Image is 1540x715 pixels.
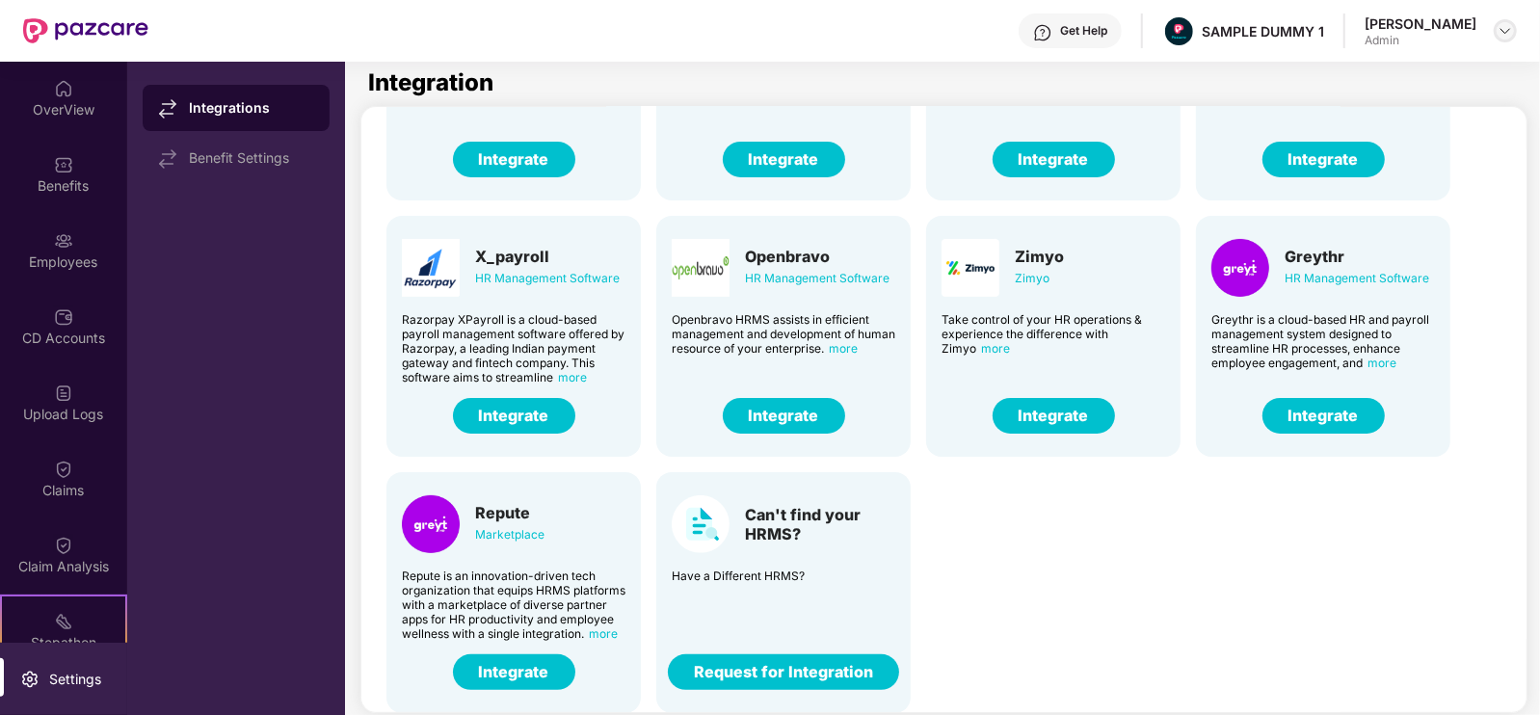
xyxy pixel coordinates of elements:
div: Have a Different HRMS? [672,569,895,583]
div: HR Management Software [1285,268,1429,289]
img: svg+xml;base64,PHN2ZyBpZD0iU2V0dGluZy0yMHgyMCIgeG1sbnM9Imh0dHA6Ly93d3cudzMub3JnLzIwMDAvc3ZnIiB3aW... [20,670,40,689]
div: Benefit Settings [189,150,314,166]
img: svg+xml;base64,PHN2ZyBpZD0iQ2xhaW0iIHhtbG5zPSJodHRwOi8vd3d3LnczLm9yZy8yMDAwL3N2ZyIgd2lkdGg9IjIwIi... [54,536,73,555]
div: HR Management Software [475,268,620,289]
img: Card Logo [402,495,460,553]
img: Card Logo [402,239,460,297]
div: Repute is an innovation-driven tech organization that equips HRMS platforms with a marketplace of... [402,569,625,641]
div: HR Management Software [745,268,889,289]
img: Card Logo [1211,239,1269,297]
div: Marketplace [475,524,544,545]
img: Card Logo [672,495,730,553]
div: Stepathon [2,633,125,652]
img: svg+xml;base64,PHN2ZyBpZD0iRHJvcGRvd24tMzJ4MzIiIHhtbG5zPSJodHRwOi8vd3d3LnczLm9yZy8yMDAwL3N2ZyIgd2... [1498,23,1513,39]
button: Integrate [723,142,845,177]
img: New Pazcare Logo [23,18,148,43]
img: svg+xml;base64,PHN2ZyBpZD0iQ0RfQWNjb3VudHMiIGRhdGEtbmFtZT0iQ0QgQWNjb3VudHMiIHhtbG5zPSJodHRwOi8vd3... [54,307,73,327]
button: Request for Integration [668,654,899,690]
div: Get Help [1060,23,1107,39]
button: Integrate [453,398,575,434]
span: more [981,341,1010,356]
button: Integrate [1262,142,1385,177]
div: Openbravo HRMS assists in efficient management and development of human resource of your enterprise. [672,312,895,356]
button: Integrate [723,398,845,434]
div: Integrations [189,98,314,118]
img: svg+xml;base64,PHN2ZyBpZD0iRW1wbG95ZWVzIiB4bWxucz0iaHR0cDovL3d3dy53My5vcmcvMjAwMC9zdmciIHdpZHRoPS... [54,231,73,251]
span: more [558,370,587,384]
div: Admin [1365,33,1476,48]
div: Openbravo [745,247,889,266]
span: more [829,341,858,356]
div: Zimyo [1015,247,1064,266]
div: [PERSON_NAME] [1365,14,1476,33]
span: more [1367,356,1396,370]
img: svg+xml;base64,PHN2ZyBpZD0iSGVscC0zMngzMiIgeG1sbnM9Imh0dHA6Ly93d3cudzMub3JnLzIwMDAvc3ZnIiB3aWR0aD... [1033,23,1052,42]
button: Integrate [453,654,575,690]
img: svg+xml;base64,PHN2ZyB4bWxucz0iaHR0cDovL3d3dy53My5vcmcvMjAwMC9zdmciIHdpZHRoPSIxNy44MzIiIGhlaWdodD... [158,149,177,169]
div: Razorpay XPayroll is a cloud-based payroll management software offered by Razorpay, a leading Ind... [402,312,625,384]
div: Greythr [1285,247,1429,266]
button: Integrate [993,142,1115,177]
img: svg+xml;base64,PHN2ZyBpZD0iVXBsb2FkX0xvZ3MiIGRhdGEtbmFtZT0iVXBsb2FkIExvZ3MiIHhtbG5zPSJodHRwOi8vd3... [54,384,73,403]
button: Integrate [1262,398,1385,434]
img: Card Logo [942,239,999,297]
div: Can't find your HRMS? [745,505,895,543]
div: Repute [475,503,544,522]
img: svg+xml;base64,PHN2ZyB4bWxucz0iaHR0cDovL3d3dy53My5vcmcvMjAwMC9zdmciIHdpZHRoPSIyMSIgaGVpZ2h0PSIyMC... [54,612,73,631]
div: SAMPLE DUMMY 1 [1202,22,1324,40]
img: svg+xml;base64,PHN2ZyBpZD0iQ2xhaW0iIHhtbG5zPSJodHRwOi8vd3d3LnczLm9yZy8yMDAwL3N2ZyIgd2lkdGg9IjIwIi... [54,460,73,479]
div: Settings [43,670,107,689]
div: Greythr is a cloud-based HR and payroll management system designed to streamline HR processes, en... [1211,312,1435,370]
button: Integrate [993,398,1115,434]
button: Integrate [453,142,575,177]
span: more [589,626,618,641]
img: svg+xml;base64,PHN2ZyB4bWxucz0iaHR0cDovL3d3dy53My5vcmcvMjAwMC9zdmciIHdpZHRoPSIxNy44MzIiIGhlaWdodD... [158,99,177,119]
img: Pazcare_Alternative_logo-01-01.png [1165,17,1193,45]
h1: Integration [368,71,493,94]
img: svg+xml;base64,PHN2ZyBpZD0iSG9tZSIgeG1sbnM9Imh0dHA6Ly93d3cudzMub3JnLzIwMDAvc3ZnIiB3aWR0aD0iMjAiIG... [54,79,73,98]
div: Take control of your HR operations & experience the difference with Zimyo [942,312,1165,356]
div: X_payroll [475,247,620,266]
div: Zimyo [1015,268,1064,289]
img: Card Logo [672,239,730,297]
img: svg+xml;base64,PHN2ZyBpZD0iQmVuZWZpdHMiIHhtbG5zPSJodHRwOi8vd3d3LnczLm9yZy8yMDAwL3N2ZyIgd2lkdGg9Ij... [54,155,73,174]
